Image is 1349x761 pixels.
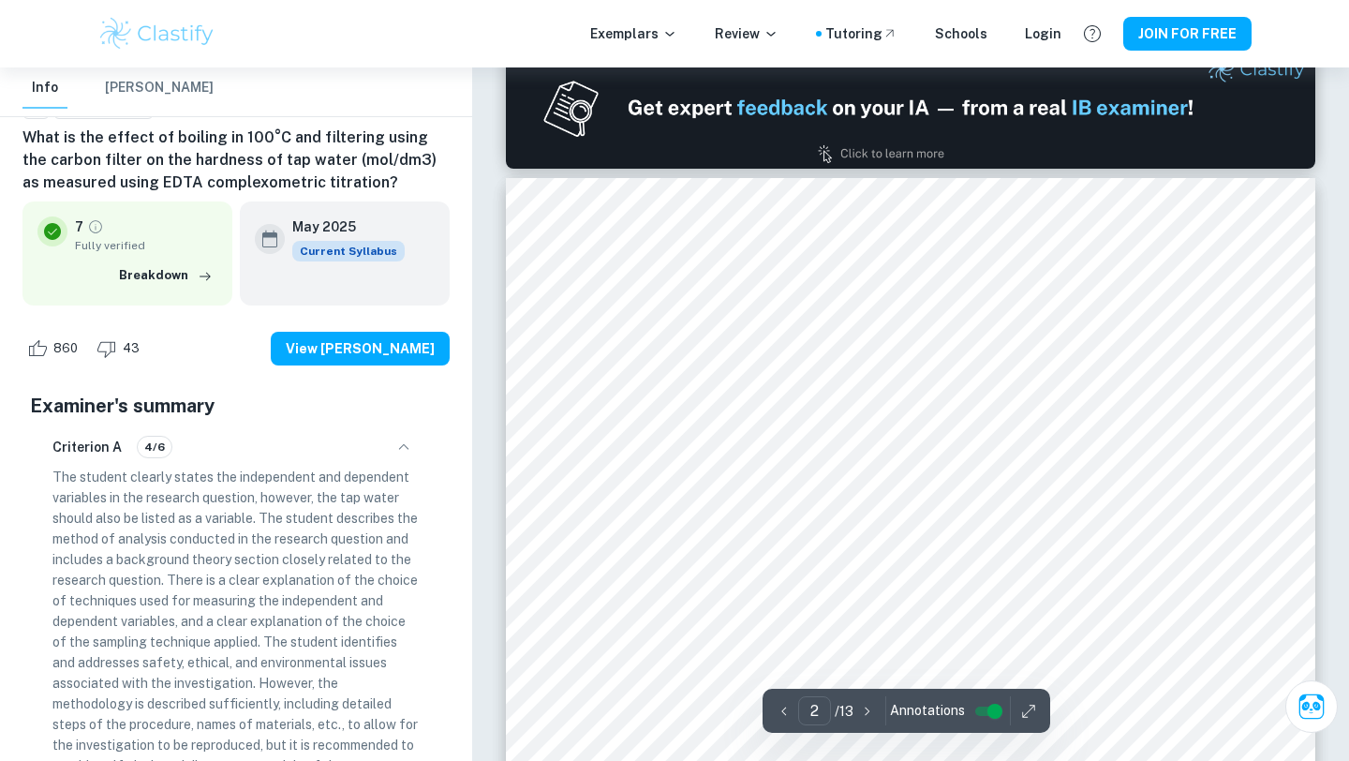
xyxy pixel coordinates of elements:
[935,23,987,44] a: Schools
[1285,680,1338,733] button: Ask Clai
[506,47,1315,169] img: Ad
[1076,18,1108,50] button: Help and Feedback
[43,339,88,358] span: 860
[715,23,778,44] p: Review
[75,237,217,254] span: Fully verified
[825,23,897,44] a: Tutoring
[97,15,216,52] img: Clastify logo
[292,216,390,237] h6: May 2025
[292,241,405,261] span: Current Syllabus
[52,437,122,457] h6: Criterion A
[112,339,150,358] span: 43
[890,701,965,721] span: Annotations
[835,701,853,722] p: / 13
[271,332,450,366] button: View [PERSON_NAME]
[22,334,88,364] div: Like
[1025,23,1061,44] a: Login
[92,334,150,364] div: Dislike
[114,261,217,290] button: Breakdown
[590,23,677,44] p: Exemplars
[22,67,67,109] button: Info
[138,439,171,455] span: 4/6
[87,218,104,235] a: Grade fully verified
[22,127,450,194] h6: What is the effect of boiling in 100°C and filtering using the carbon filter on the hardness of t...
[105,67,214,109] button: [PERSON_NAME]
[75,216,83,237] p: 7
[30,392,442,420] h5: Examiner's summary
[1123,17,1252,51] button: JOIN FOR FREE
[292,241,405,261] div: This exemplar is based on the current syllabus. Feel free to refer to it for inspiration/ideas wh...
